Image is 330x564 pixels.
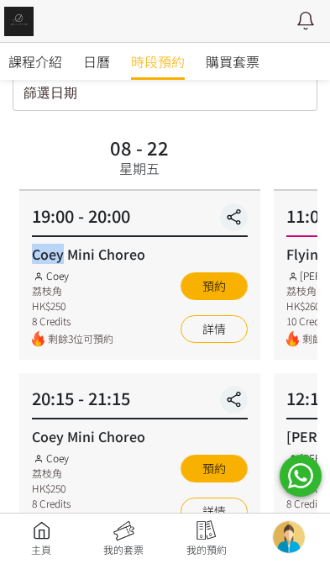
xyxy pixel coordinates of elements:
div: 19:00 - 20:00 [32,203,248,237]
a: 詳情 [181,498,248,525]
a: 課程介紹 [8,43,62,80]
div: HK$250 [32,298,113,314]
img: fire.png [286,331,299,347]
span: 時段預約 [131,51,185,71]
span: 剩餘3位可預約 [48,331,113,347]
div: 08 - 22 [110,138,169,156]
span: 購買套票 [206,51,259,71]
div: 20:15 - 21:15 [32,386,248,419]
a: 時段預約 [131,43,185,80]
span: 課程介紹 [8,51,62,71]
img: fire.png [32,331,45,347]
a: 詳情 [181,315,248,343]
div: Coey Mini Choreo [32,244,248,264]
div: 荔枝角 [32,283,113,298]
a: 購買套票 [206,43,259,80]
input: 篩選日期 [13,76,317,111]
div: HK$250 [32,481,113,496]
div: 星期五 [119,158,160,178]
div: 8 Credits [32,314,113,329]
div: Coey [32,268,113,283]
div: 8 Credits [32,496,113,511]
span: 日曆 [83,51,110,71]
div: Coey [32,451,113,466]
button: 預約 [181,455,248,482]
button: 預約 [181,272,248,300]
div: Coey Mini Choreo [32,426,248,446]
a: 日曆 [83,43,110,80]
div: 荔枝角 [32,466,113,481]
